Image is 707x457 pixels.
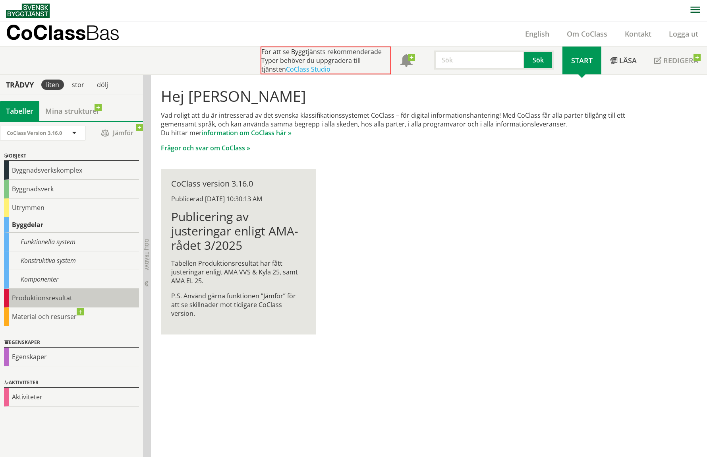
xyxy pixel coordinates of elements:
a: Om CoClass [558,29,616,39]
div: Utrymmen [4,198,139,217]
img: Svensk Byggtjänst [6,4,50,18]
div: stor [67,80,89,90]
a: Kontakt [616,29,660,39]
span: Notifikationer [400,55,413,68]
span: CoClass Version 3.16.0 [7,129,62,136]
div: Konstruktiva system [4,251,139,270]
div: liten [41,80,64,90]
a: Läsa [601,47,645,74]
span: Dölj trädvy [143,239,150,270]
a: Redigera [645,47,707,74]
button: Sök [524,51,554,70]
input: Sök [434,51,524,70]
div: Byggnadsverkskomplex [4,161,139,180]
div: Funktionella system [4,233,139,251]
p: CoClass [6,28,120,37]
div: För att se Byggtjänsts rekommenderade Typer behöver du uppgradera till tjänsten [261,47,391,74]
a: Logga ut [660,29,707,39]
div: CoClass version 3.16.0 [171,179,305,188]
p: P.S. Använd gärna funktionen ”Jämför” för att se skillnader mot tidigare CoClass version. [171,292,305,318]
span: Redigera [663,56,698,65]
span: Bas [86,21,120,44]
p: Tabellen Produktionsresultat har fått justeringar enligt AMA VVS & Kyla 25, samt AMA EL 25. [171,259,305,285]
div: Aktiviteter [4,378,139,388]
div: Publicerad [DATE] 10:30:13 AM [171,194,305,203]
a: information om CoClass här » [202,128,292,137]
div: Egenskaper [4,338,139,348]
div: Egenskaper [4,348,139,366]
div: Komponenter [4,270,139,289]
span: Läsa [619,56,637,65]
div: Objekt [4,152,139,161]
p: Vad roligt att du är intresserad av det svenska klassifikationssystemet CoClass – för digital inf... [161,111,649,137]
div: Material och resurser [4,307,139,326]
div: Produktionsresultat [4,289,139,307]
a: CoClassBas [6,21,137,46]
a: Start [562,47,601,74]
span: Jämför [93,126,141,140]
a: CoClass Studio [286,65,330,74]
h1: Hej [PERSON_NAME] [161,87,649,105]
div: Byggnadsverk [4,180,139,198]
h1: Publicering av justeringar enligt AMA-rådet 3/2025 [171,210,305,253]
div: Trädvy [2,80,38,89]
div: Aktiviteter [4,388,139,406]
a: Mina strukturer [39,101,106,121]
div: Byggdelar [4,217,139,233]
a: English [516,29,558,39]
a: Frågor och svar om CoClass » [161,144,250,152]
span: Start [571,56,593,65]
div: dölj [92,80,113,90]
